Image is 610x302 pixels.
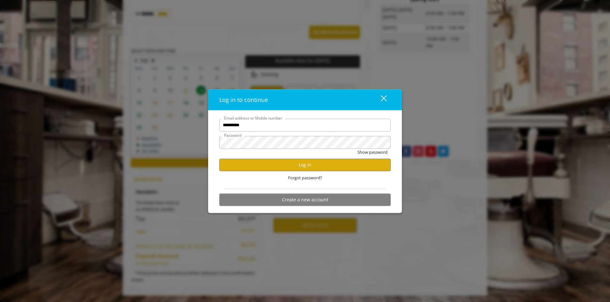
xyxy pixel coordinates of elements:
button: Create a new account [219,193,391,206]
input: Email address or Mobile number [219,119,391,131]
div: close dialog [373,95,386,105]
label: Password [221,132,245,138]
button: Log in [219,159,391,171]
button: Show password [357,149,387,155]
button: close dialog [369,93,391,106]
label: Email address or Mobile number [221,115,285,121]
span: Log in to continue [219,96,268,103]
input: Password [219,136,391,149]
span: Forgot password? [288,174,322,181]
